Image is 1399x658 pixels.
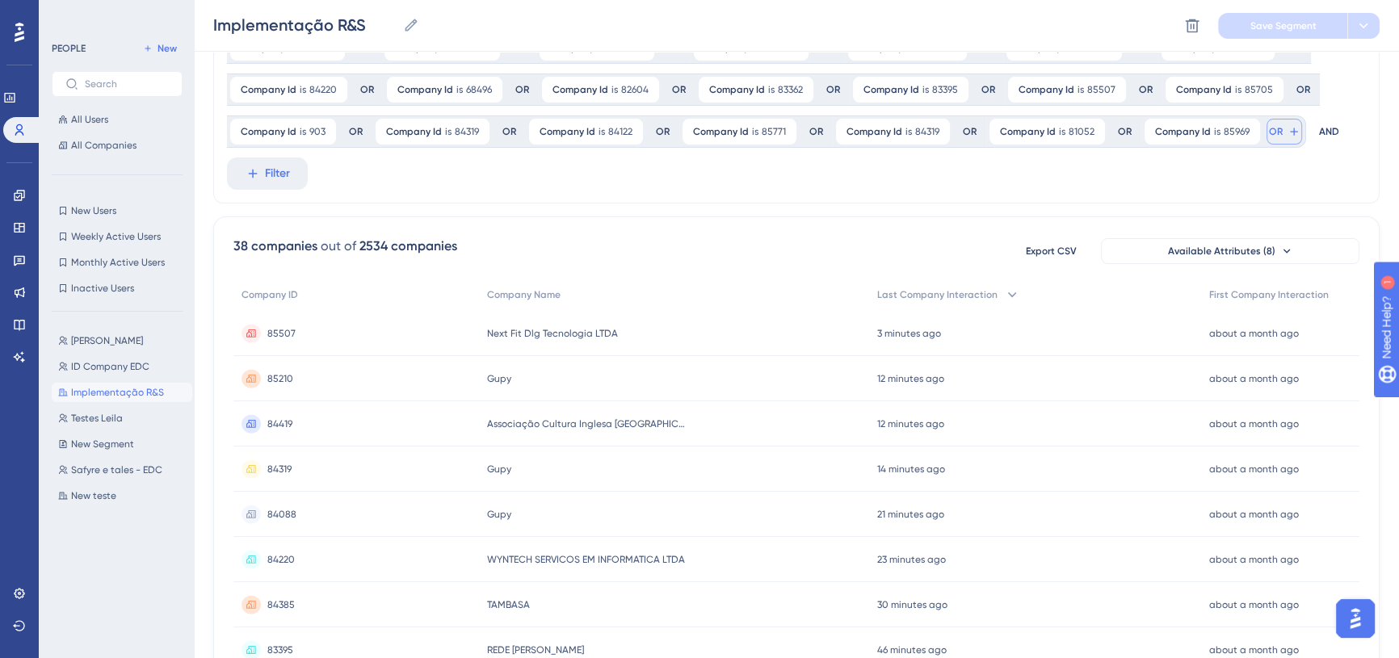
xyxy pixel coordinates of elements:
[487,372,511,385] span: Gupy
[38,4,101,23] span: Need Help?
[1010,238,1091,264] button: Export CSV
[1235,83,1241,96] span: is
[487,508,511,521] span: Gupy
[487,417,689,430] span: Associação Cultura Inglesa [GEOGRAPHIC_DATA]
[1078,83,1084,96] span: is
[1101,238,1359,264] button: Available Attributes (8)
[877,288,998,301] span: Last Company Interaction
[905,125,912,138] span: is
[487,327,618,340] span: Next Fit Dlg Tecnologia LTDA
[502,125,516,138] div: OR
[1026,245,1077,258] span: Export CSV
[52,460,192,480] button: Safyre e tales - EDC
[487,598,530,611] span: TAMBASA
[137,39,183,58] button: New
[762,125,786,138] span: 85771
[1176,83,1232,96] span: Company Id
[515,83,529,96] div: OR
[52,357,192,376] button: ID Company EDC
[963,125,977,138] div: OR
[267,643,293,656] span: 83395
[359,237,457,256] div: 2534 companies
[71,334,143,347] span: [PERSON_NAME]
[1209,418,1299,430] time: about a month ago
[1319,115,1339,148] div: AND
[71,386,164,399] span: Implementação R&S
[1214,125,1220,138] span: is
[71,256,165,269] span: Monthly Active Users
[877,373,944,384] time: 12 minutes ago
[52,331,192,350] button: [PERSON_NAME]
[877,554,946,565] time: 23 minutes ago
[242,288,298,301] span: Company ID
[71,204,116,217] span: New Users
[932,83,958,96] span: 83395
[1019,83,1074,96] span: Company Id
[71,463,162,476] span: Safyre e tales - EDC
[1209,373,1299,384] time: about a month ago
[608,125,632,138] span: 84122
[71,282,134,295] span: Inactive Users
[768,83,775,96] span: is
[877,418,944,430] time: 12 minutes ago
[267,372,293,385] span: 85210
[1069,125,1094,138] span: 81052
[386,125,442,138] span: Company Id
[455,125,479,138] span: 84319
[877,644,947,656] time: 46 minutes ago
[1250,19,1317,32] span: Save Segment
[656,125,670,138] div: OR
[52,42,86,55] div: PEOPLE
[922,83,929,96] span: is
[71,489,116,502] span: New teste
[267,417,292,430] span: 84419
[52,279,183,298] button: Inactive Users
[52,136,183,155] button: All Companies
[309,83,337,96] span: 84220
[847,125,902,138] span: Company Id
[360,83,374,96] div: OR
[1209,328,1299,339] time: about a month ago
[877,463,945,475] time: 14 minutes ago
[599,125,605,138] span: is
[112,8,117,21] div: 1
[1118,125,1132,138] div: OR
[71,412,123,425] span: Testes Leila
[85,78,169,90] input: Search
[877,509,944,520] time: 21 minutes ago
[487,288,561,301] span: Company Name
[267,508,296,521] span: 84088
[981,83,995,96] div: OR
[71,360,149,373] span: ID Company EDC
[752,125,758,138] span: is
[241,125,296,138] span: Company Id
[1087,83,1115,96] span: 85507
[71,230,161,243] span: Weekly Active Users
[52,201,183,220] button: New Users
[1218,13,1347,39] button: Save Segment
[71,438,134,451] span: New Segment
[487,643,584,656] span: REDE [PERSON_NAME]
[1155,125,1211,138] span: Company Id
[1209,644,1299,656] time: about a month ago
[1059,125,1065,138] span: is
[1168,245,1275,258] span: Available Attributes (8)
[1224,125,1250,138] span: 85969
[621,83,649,96] span: 82604
[809,125,823,138] div: OR
[466,83,492,96] span: 68496
[241,83,296,96] span: Company Id
[71,113,108,126] span: All Users
[233,237,317,256] div: 38 companies
[552,83,608,96] span: Company Id
[52,383,192,402] button: Implementação R&S
[540,125,595,138] span: Company Id
[71,139,137,152] span: All Companies
[158,42,177,55] span: New
[877,328,941,339] time: 3 minutes ago
[52,434,192,454] button: New Segment
[915,125,939,138] span: 84319
[309,125,326,138] span: 903
[1267,119,1302,145] button: OR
